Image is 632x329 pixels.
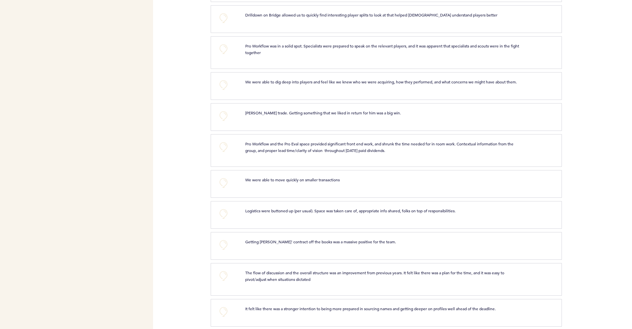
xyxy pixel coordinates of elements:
span: We were able to dig deep into players and feel like we knew who we were acquiring, how they perfo... [245,79,517,84]
span: Pro Workflow was in a solid spot. Specialists were prepared to speak on the relevant players, and... [245,43,520,55]
span: It felt like there was a stronger intention to being more prepared in sourcing names and getting ... [245,306,496,311]
span: Logistics were buttoned up (per usual). Space was taken care of, appropriate info shared, folks o... [245,208,456,213]
span: Getting [PERSON_NAME]' contract off the books was a massive positive for the team. [245,239,396,244]
span: The flow of discussion and the overall structure was an improvement from previous years. It felt ... [245,270,505,282]
span: Drilldown on Bridge allowed us to quickly find interesting player splits to look at that helped [... [245,12,497,17]
span: [PERSON_NAME] trade. Getting something that we liked in return for him was a big win. [245,110,401,115]
span: We were able to move quickly on smaller transactions [245,177,340,182]
span: Pro Workflow and the Pro Eval space provided significant front end work, and shrunk the time need... [245,141,514,153]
